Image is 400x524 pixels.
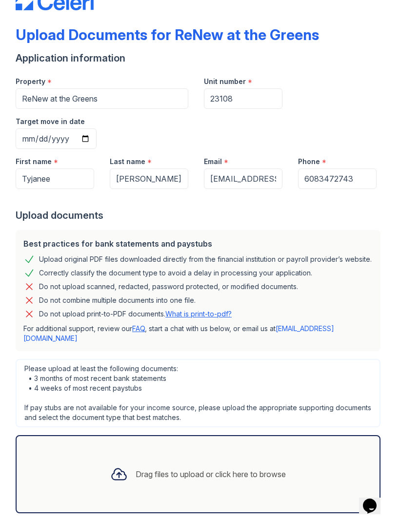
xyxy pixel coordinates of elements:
[110,157,145,167] label: Last name
[39,309,232,319] p: Do not upload print-to-PDF documents.
[136,468,286,480] div: Drag files to upload or click here to browse
[39,253,372,265] div: Upload original PDF files downloaded directly from the financial institution or payroll provider’...
[23,238,373,250] div: Best practices for bank statements and paystubs
[39,294,196,306] div: Do not combine multiple documents into one file.
[16,157,52,167] label: First name
[359,485,390,514] iframe: chat widget
[165,310,232,318] a: What is print-to-pdf?
[16,26,319,43] div: Upload Documents for ReNew at the Greens
[16,77,45,86] label: Property
[23,324,334,342] a: [EMAIL_ADDRESS][DOMAIN_NAME]
[39,281,298,293] div: Do not upload scanned, redacted, password protected, or modified documents.
[16,51,384,65] div: Application information
[204,77,246,86] label: Unit number
[298,157,320,167] label: Phone
[16,359,380,427] div: Please upload at least the following documents: • 3 months of most recent bank statements • 4 wee...
[39,267,312,279] div: Correctly classify the document type to avoid a delay in processing your application.
[132,324,145,333] a: FAQ
[204,157,222,167] label: Email
[16,117,85,126] label: Target move in date
[16,209,384,222] div: Upload documents
[23,324,373,343] p: For additional support, review our , start a chat with us below, or email us at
